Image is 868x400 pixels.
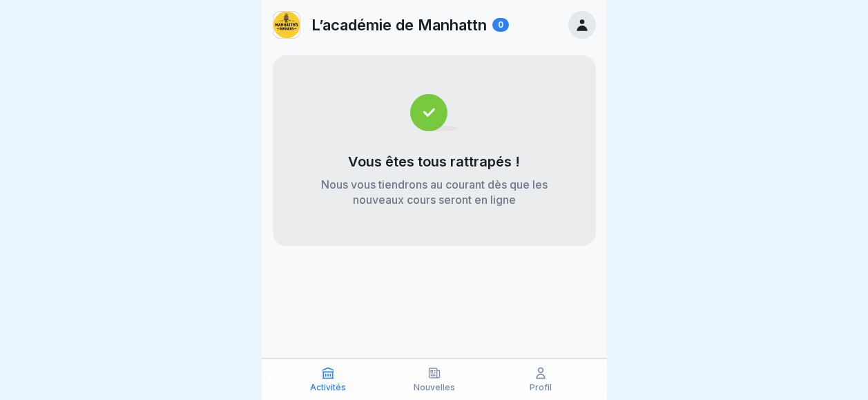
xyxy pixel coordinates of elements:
[273,12,300,38] img: p8ouv9xn41cnxwp9iu66nlpb.png
[414,383,455,392] p: Nouvelles
[492,18,509,32] div: 0
[311,16,487,34] p: L’académie de Manhattn
[300,177,568,207] p: Nous vous tiendrons au courant dès que les nouveaux cours seront en ligne
[348,153,520,170] p: Vous êtes tous rattrapés !
[410,94,458,131] img: completed.svg
[530,383,552,392] p: Profil
[310,383,346,392] p: Activités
